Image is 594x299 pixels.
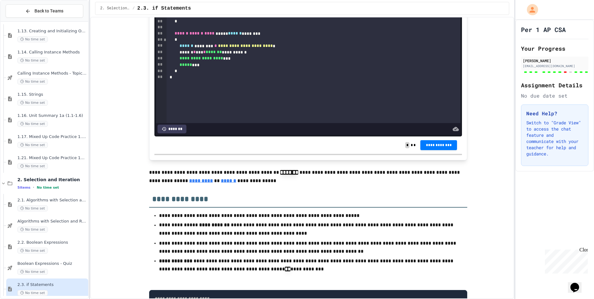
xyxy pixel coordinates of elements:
span: No time set [17,79,48,85]
span: 2. Selection and Iteration [100,6,130,11]
iframe: chat widget [568,274,588,293]
span: No time set [17,57,48,63]
span: No time set [17,142,48,148]
button: Back to Teams [6,4,83,18]
span: 1.13. Creating and Initializing Objects: Constructors [17,29,87,34]
h2: Your Progress [521,44,588,53]
span: 1.15. Strings [17,92,87,97]
span: No time set [17,163,48,169]
p: Switch to "Grade View" to access the chat feature and communicate with your teacher for help and ... [526,120,583,157]
span: 2.3. if Statements [17,282,87,287]
h1: Per 1 AP CSA [521,25,566,34]
span: Calling Instance Methods - Topic 1.14 [17,71,87,76]
span: No time set [17,121,48,127]
span: Boolean Expressions - Quiz [17,261,87,266]
span: Algorithms with Selection and Repetition - Topic 2.1 [17,219,87,224]
span: 1.14. Calling Instance Methods [17,50,87,55]
span: 5 items [17,186,30,190]
span: No time set [37,186,59,190]
div: Chat with us now!Close [2,2,43,39]
span: 2. Selection and Iteration [17,177,87,182]
span: No time set [17,100,48,106]
span: No time set [17,248,48,254]
span: 1.17. Mixed Up Code Practice 1.1-1.6 [17,134,87,140]
span: No time set [17,269,48,275]
span: No time set [17,227,48,232]
span: No time set [17,205,48,211]
span: 1.21. Mixed Up Code Practice 1b (1.7-1.15) [17,155,87,161]
div: [EMAIL_ADDRESS][DOMAIN_NAME] [523,64,587,68]
span: • [33,185,34,190]
h3: Need Help? [526,110,583,117]
iframe: chat widget [542,247,588,274]
h2: Assignment Details [521,81,588,90]
span: 2.1. Algorithms with Selection and Repetition [17,198,87,203]
span: 1.16. Unit Summary 1a (1.1-1.6) [17,113,87,118]
span: Back to Teams [34,8,63,14]
span: 2.2. Boolean Expressions [17,240,87,245]
div: [PERSON_NAME] [523,58,587,63]
span: 2.3. if Statements [137,5,191,12]
span: No time set [17,36,48,42]
div: No due date set [521,92,588,99]
span: / [133,6,135,11]
div: My Account [520,2,540,17]
span: No time set [17,290,48,296]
